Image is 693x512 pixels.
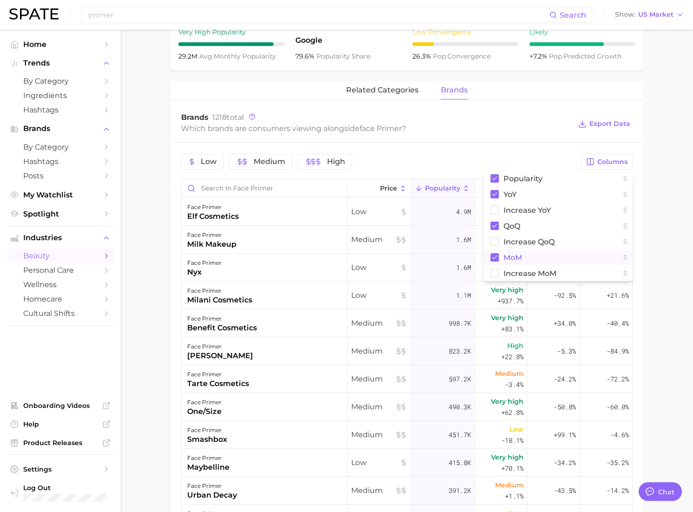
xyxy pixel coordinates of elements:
[181,122,571,135] div: Which brands are consumers viewing alongside ?
[505,491,523,502] span: +1.1%
[351,262,407,273] span: Low
[597,158,628,166] span: Columns
[182,477,632,505] button: face primerurban decayMedium391.2kMedium+1.1%-43.5%-14.2%
[554,457,576,468] span: -34.2%
[187,341,253,352] div: face primer
[187,490,237,501] div: urban decay
[295,35,401,46] span: Google
[182,309,632,337] button: face primerbenefit cosmeticsMedium998.7kVery high+83.1%+34.0%-40.4%
[607,374,629,385] span: -72.2%
[187,369,249,380] div: face primer
[182,179,347,197] input: Search in face primer
[557,346,576,357] span: -5.3%
[351,206,407,217] span: Low
[187,480,237,492] div: face primer
[7,188,113,202] a: My Watchlist
[7,249,113,263] a: beauty
[503,238,555,246] span: Increase QoQ
[187,397,222,408] div: face primer
[510,424,523,435] span: Low
[182,449,632,477] button: face primermaybellineLow415.8kVery high+70.1%-34.2%-35.2%
[7,154,113,169] a: Hashtags
[351,290,407,301] span: Low
[491,452,523,463] span: Very high
[433,52,490,60] span: convergence
[501,463,523,474] span: +70.1%
[549,52,563,60] abbr: popularity index
[449,374,471,385] span: 597.2k
[491,284,523,295] span: Very high
[23,210,98,218] span: Spotlight
[351,234,407,245] span: Medium
[507,340,523,351] span: High
[530,26,635,38] div: Likely
[501,351,523,362] span: +22.8%
[607,318,629,329] span: -40.4%
[187,267,222,278] div: nyx
[9,8,59,20] img: SPATE
[7,56,113,70] button: Trends
[475,179,527,197] button: YoY
[7,140,113,154] a: by Category
[441,86,468,94] span: brands
[7,103,113,117] a: Hashtags
[7,169,113,183] a: Posts
[638,12,673,17] span: US Market
[554,290,576,301] span: -92.5%
[182,254,632,282] button: face primernyxLow1.6mHigh+28.2%+34.4%+472.9%
[187,295,252,306] div: milani cosmetics
[7,277,113,292] a: wellness
[425,184,460,192] span: Popularity
[23,234,98,242] span: Industries
[351,429,407,440] span: Medium
[295,52,316,60] span: 79.6%
[503,206,551,214] span: Increase YoY
[212,113,227,122] span: 1218
[187,257,222,269] div: face primer
[412,26,518,38] div: Low Convergence
[182,421,632,449] button: face primersmashboxMedium451.7kLow-18.1%+99.1%-4.6%
[456,234,471,245] span: 1.6m
[449,318,471,329] span: 998.7k
[23,59,98,67] span: Trends
[495,368,523,379] span: Medium
[576,118,633,131] button: Export Data
[607,346,629,357] span: -84.9%
[23,309,98,318] span: cultural shifts
[347,179,412,197] button: Price
[351,457,407,468] span: Low
[491,312,523,323] span: Very high
[449,346,471,357] span: 823.2k
[613,9,686,21] button: ShowUS Market
[23,171,98,180] span: Posts
[549,52,621,60] span: predicted growth
[7,436,113,450] a: Product Releases
[456,290,471,301] span: 1.1m
[456,262,471,273] span: 1.6m
[327,158,345,165] span: High
[491,396,523,407] span: Very high
[7,207,113,221] a: Spotlight
[182,198,632,226] button: face primerelf cosmeticsLow4.9mLow-32.5%+14.6%+58.6%
[380,184,397,192] span: Price
[23,105,98,114] span: Hashtags
[495,479,523,491] span: Medium
[212,113,244,122] span: total
[187,230,236,241] div: face primer
[23,266,98,275] span: personal care
[178,26,284,38] div: Very High Popularity
[182,226,632,254] button: face primermilk makeupMedium1.6mLow-42.0%+12.5%+22.1%
[187,202,239,213] div: face primer
[607,485,629,496] span: -14.2%
[497,295,523,307] span: +937.7%
[23,295,98,303] span: homecare
[187,239,236,250] div: milk makeup
[23,91,98,100] span: Ingredients
[182,282,632,309] button: face primermilani cosmeticsLow1.1mVery high+937.7%-92.5%+21.6%
[412,179,475,197] button: Popularity
[346,86,418,94] span: related categories
[187,378,249,389] div: tarte cosmetics
[187,313,257,324] div: face primer
[7,292,113,306] a: homecare
[607,290,629,301] span: +21.6%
